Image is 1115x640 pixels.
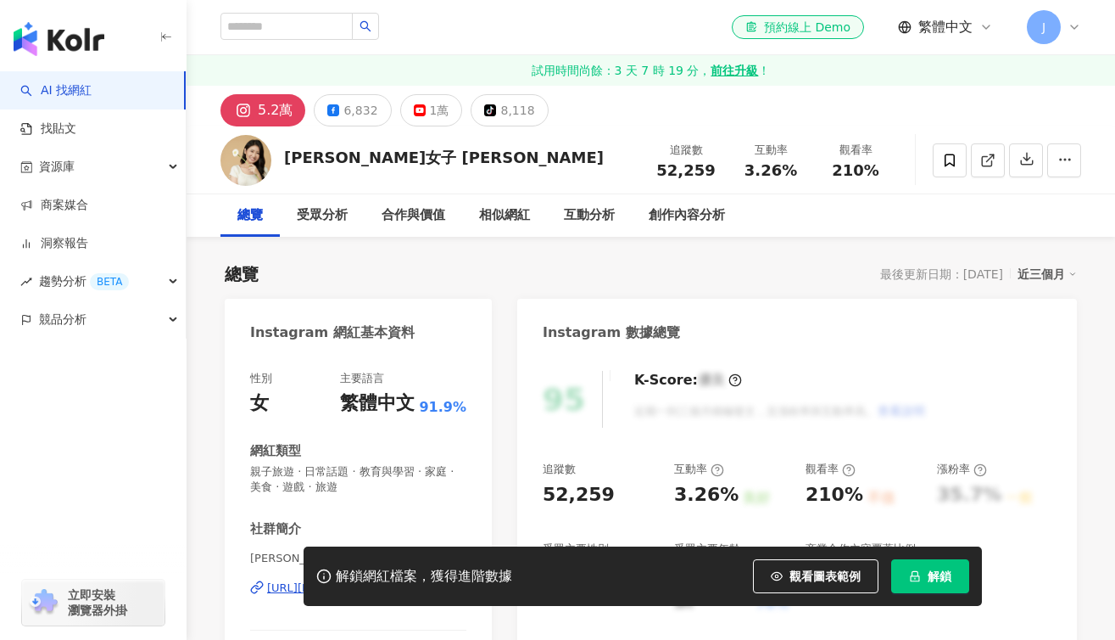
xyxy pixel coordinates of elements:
div: 互動率 [674,462,724,477]
span: J [1042,18,1045,36]
div: 受眾主要性別 [543,542,609,557]
div: 210% [806,482,863,508]
div: 6,832 [343,98,377,122]
span: 趨勢分析 [39,262,129,300]
div: 合作與價值 [382,205,445,226]
div: 觀看率 [823,142,888,159]
a: searchAI 找網紅 [20,82,92,99]
a: chrome extension立即安裝 瀏覽器外掛 [22,580,164,626]
button: 8,118 [471,94,548,126]
div: 5.2萬 [258,98,293,122]
img: KOL Avatar [220,135,271,186]
span: 210% [832,162,879,179]
a: 找貼文 [20,121,76,138]
span: 52,259 [656,161,715,179]
div: [PERSON_NAME]女子 [PERSON_NAME] [284,147,604,168]
div: BETA [90,273,129,290]
a: 預約線上 Demo [732,15,864,39]
span: 觀看圖表範例 [789,570,861,583]
div: 解鎖網紅檔案，獲得進階數據 [336,568,512,586]
span: 親子旅遊 · 日常話題 · 教育與學習 · 家庭 · 美食 · 遊戲 · 旅遊 [250,464,466,495]
button: 6,832 [314,94,391,126]
div: 創作內容分析 [649,205,725,226]
div: 8,118 [500,98,534,122]
img: chrome extension [27,589,60,616]
span: search [360,20,371,32]
a: 洞察報告 [20,235,88,252]
span: lock [909,570,921,582]
div: Instagram 網紅基本資料 [250,323,415,342]
div: 最後更新日期：[DATE] [880,267,1003,281]
div: 52,259 [543,482,615,508]
div: 觀看率 [806,462,856,477]
div: K-Score : [634,371,742,390]
div: 3.26% [674,482,739,508]
div: 1萬 [430,98,449,122]
img: logo [14,22,104,56]
strong: 前往升級 [711,62,758,79]
div: 漲粉率 [937,462,987,477]
button: 1萬 [400,94,463,126]
div: 社群簡介 [250,520,301,538]
div: 互動分析 [564,205,615,226]
div: 受眾分析 [297,205,348,226]
div: 預約線上 Demo [745,19,850,36]
div: 追蹤數 [654,142,718,159]
a: 商案媒合 [20,197,88,214]
span: rise [20,276,32,288]
button: 解鎖 [891,559,969,593]
div: 近三個月 [1017,263,1077,285]
button: 5.2萬 [220,94,305,126]
div: 受眾主要年齡 [674,542,740,557]
div: 互動率 [739,142,803,159]
div: 女 [250,390,269,417]
span: 3.26% [744,162,797,179]
span: 91.9% [419,398,466,417]
div: Instagram 數據總覽 [543,323,680,342]
div: 網紅類型 [250,442,301,460]
span: 競品分析 [39,300,86,339]
div: 追蹤數 [543,462,576,477]
div: 總覽 [225,262,259,286]
span: 資源庫 [39,148,75,186]
span: 解鎖 [928,570,951,583]
button: 觀看圖表範例 [753,559,878,593]
span: 立即安裝 瀏覽器外掛 [68,587,127,618]
div: 繁體中文 [340,390,415,417]
div: 商業合作內容覆蓋比例 [806,542,916,557]
a: 試用時間尚餘：3 天 7 時 19 分，前往升級！ [187,55,1115,86]
div: 總覽 [237,205,263,226]
div: 性別 [250,371,272,386]
div: 相似網紅 [479,205,530,226]
div: 主要語言 [340,371,384,386]
span: 繁體中文 [918,18,973,36]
